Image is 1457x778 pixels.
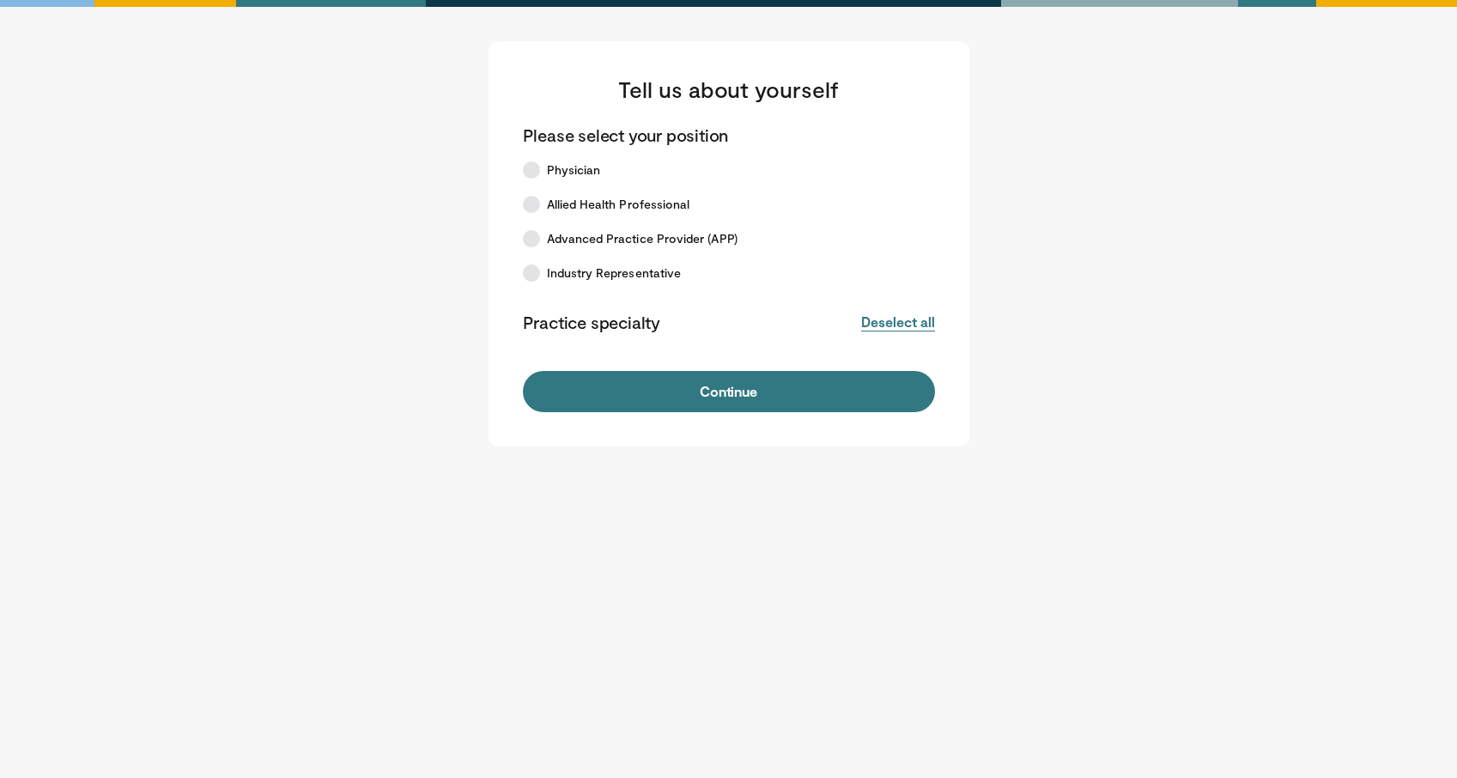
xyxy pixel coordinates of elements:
p: Practice specialty [523,311,660,333]
p: Please select your position [523,124,729,146]
button: Deselect all [861,313,934,331]
h3: Tell us about yourself [523,76,935,103]
span: Physician [547,161,601,179]
span: Industry Representative [547,264,682,282]
span: Allied Health Professional [547,196,690,213]
button: Continue [523,371,935,412]
span: Advanced Practice Provider (APP) [547,230,738,247]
